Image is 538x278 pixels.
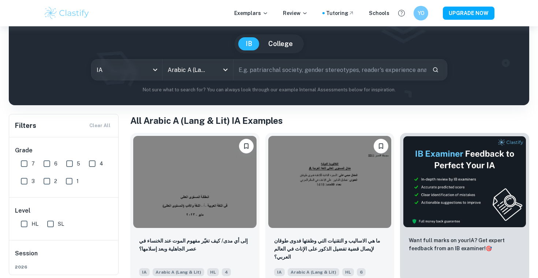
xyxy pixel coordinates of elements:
button: UPGRADE NOW [443,7,494,20]
span: HL [342,268,354,276]
input: E.g. patriarchal society, gender stereotypes, reader's experience analysis... [233,60,426,80]
button: IB [238,37,259,50]
span: HL [31,220,38,228]
p: Exemplars [234,9,268,17]
h6: Level [15,206,113,215]
button: Search [429,64,442,76]
img: Clastify logo [44,6,90,20]
img: Arabic A (Lang & Lit) IA example thumbnail: إلى أي مدى/ كیف تغیّر مفھوم الموت عند ال [133,136,257,228]
p: ما هي الاساليب و التقنيات التي وظفتها فدوى طوقان لإيصال قضية تفضيل الذكور على الإناث في العالم ال... [274,237,386,261]
span: HL [207,268,219,276]
p: إلى أي مدى/ كیف تغیّر مفھوم الموت عند الخنساء في عصر الجاھلیة وبعد إسلامھا؟ [139,237,251,253]
span: 4 [100,160,103,168]
button: Bookmark [239,139,254,153]
h6: Session [15,249,113,264]
span: 7 [31,160,35,168]
img: Thumbnail [403,136,526,228]
span: 6 [54,160,57,168]
span: Arabic A (Lang & Lit) [288,268,339,276]
span: 2 [54,177,57,185]
a: Schools [369,9,389,17]
span: IA [139,268,150,276]
p: Want full marks on your IA ? Get expert feedback from an IB examiner! [409,236,520,252]
span: 2026 [15,264,113,270]
span: SL [58,220,64,228]
h6: Filters [15,121,36,131]
span: 4 [222,268,231,276]
img: Arabic A (Lang & Lit) IA example thumbnail: ما هي الاساليب و التقنيات التي وظفتها فد [268,136,392,228]
button: College [261,37,300,50]
button: Bookmark [374,139,388,153]
h6: Grade [15,146,113,155]
span: 6 [357,268,366,276]
span: 🎯 [486,245,492,251]
span: Arabic A (Lang & Lit) [153,268,204,276]
span: 3 [31,177,35,185]
p: Review [283,9,308,17]
span: 5 [77,160,80,168]
span: IA [274,268,285,276]
span: 1 [76,177,79,185]
a: Tutoring [326,9,354,17]
p: Not sure what to search for? You can always look through our example Internal Assessments below f... [15,86,523,94]
h6: YO [417,9,425,17]
button: Open [220,65,231,75]
h1: All Arabic A (Lang & Lit) IA Examples [130,114,529,127]
div: IA [91,60,162,80]
button: YO [414,6,428,20]
button: Help and Feedback [395,7,408,19]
